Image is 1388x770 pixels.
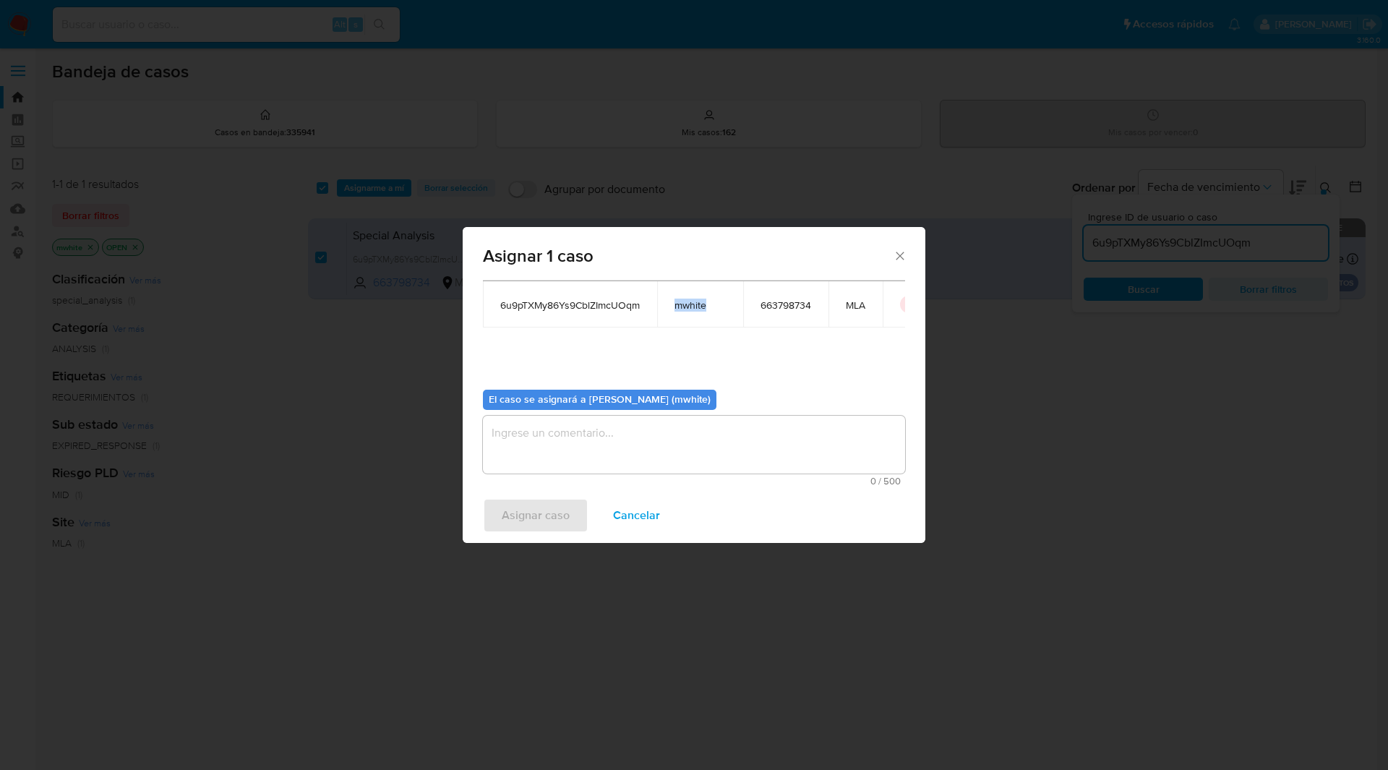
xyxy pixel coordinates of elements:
[487,476,901,486] span: Máximo 500 caracteres
[846,299,865,312] span: MLA
[483,247,893,265] span: Asignar 1 caso
[594,498,679,533] button: Cancelar
[674,299,726,312] span: mwhite
[761,299,811,312] span: 663798734
[893,249,906,262] button: Cerrar ventana
[613,500,660,531] span: Cancelar
[489,392,711,406] b: El caso se asignará a [PERSON_NAME] (mwhite)
[463,227,925,543] div: assign-modal
[500,299,640,312] span: 6u9pTXMy86Ys9CblZImcUOqm
[900,296,917,313] button: icon-button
